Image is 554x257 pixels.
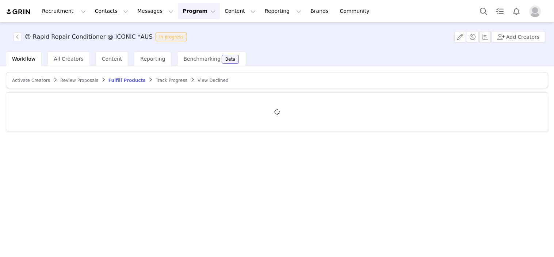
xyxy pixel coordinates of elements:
[475,3,492,19] button: Search
[156,78,187,83] span: Track Progress
[508,3,524,19] button: Notifications
[492,3,508,19] a: Tasks
[525,5,548,17] button: Profile
[156,33,187,41] span: In progress
[133,3,178,19] button: Messages
[225,57,236,61] div: Beta
[54,56,83,62] span: All Creators
[492,31,545,43] button: Add Creators
[12,56,35,62] span: Workflow
[91,3,133,19] button: Contacts
[529,5,541,17] img: placeholder-profile.jpg
[336,3,377,19] a: Community
[60,78,98,83] span: Review Proposals
[6,8,31,15] img: grin logo
[13,33,190,41] span: [object Object]
[260,3,306,19] button: Reporting
[198,78,229,83] span: View Declined
[183,56,220,62] span: Benchmarking
[102,56,122,62] span: Content
[220,3,260,19] button: Content
[108,78,146,83] span: Fulfill Products
[38,3,90,19] button: Recruitment
[140,56,165,62] span: Reporting
[178,3,220,19] button: Program
[12,78,50,83] span: Activate Creators
[25,33,153,41] h3: 😍 Rapid Repair Conditioner @ ICONIC *AUS
[306,3,335,19] a: Brands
